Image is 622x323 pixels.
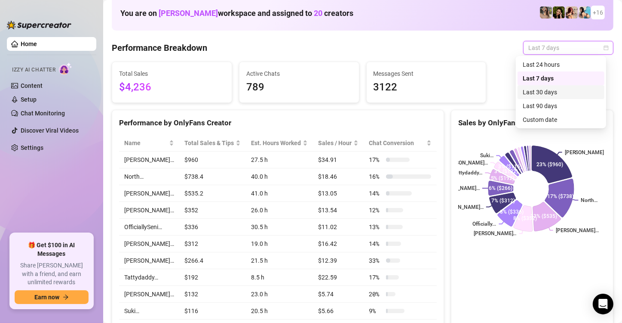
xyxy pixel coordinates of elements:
span: 16 % [369,172,383,181]
span: 17 % [369,273,383,282]
a: Content [21,82,43,89]
a: Setup [21,96,37,103]
td: 41.0 h [246,185,313,202]
td: [PERSON_NAME]… [119,152,179,168]
text: [PERSON_NAME]… [556,227,599,233]
td: 26.0 h [246,202,313,219]
span: 20 % [369,289,383,299]
span: 3122 [374,79,479,96]
td: $192 [179,269,246,286]
td: [PERSON_NAME]… [119,185,179,202]
div: Last 90 days [523,101,599,111]
td: $266.4 [179,252,246,269]
span: 14 % [369,239,383,248]
text: [PERSON_NAME]… [473,231,516,237]
div: Last 7 days [518,71,604,85]
td: [PERSON_NAME]… [119,286,179,303]
td: $5.66 [313,303,364,320]
td: 21.5 h [246,252,313,269]
a: Settings [21,144,43,151]
span: Sales / Hour [318,138,352,148]
span: 14 % [369,189,383,198]
img: emilylou (@emilyylouu) [540,6,552,19]
td: $5.74 [313,286,364,303]
img: North (@northnattfree) [566,6,578,19]
span: + 16 [593,8,603,17]
th: Sales / Hour [313,135,364,152]
text: [PERSON_NAME]… [564,149,607,155]
div: Est. Hours Worked [251,138,301,148]
a: Chat Monitoring [21,110,65,117]
td: OfficiallySeni… [119,219,179,236]
th: Chat Conversion [364,135,436,152]
td: [PERSON_NAME]… [119,236,179,252]
span: [PERSON_NAME] [159,9,218,18]
div: Last 7 days [523,74,599,83]
td: $352 [179,202,246,219]
text: [PERSON_NAME]… [441,204,484,210]
td: $11.02 [313,219,364,236]
span: 20 [314,9,322,18]
text: Suki… [480,153,493,159]
h1: You are on workspace and assigned to creators [120,9,353,18]
span: 🎁 Get $100 in AI Messages [15,241,89,258]
span: Last 7 days [528,41,608,54]
td: $132 [179,286,246,303]
td: $12.39 [313,252,364,269]
td: 20.5 h [246,303,313,320]
a: Home [21,40,37,47]
td: 27.5 h [246,152,313,168]
span: 33 % [369,256,383,265]
td: [PERSON_NAME]… [119,202,179,219]
td: $116 [179,303,246,320]
text: [PERSON_NAME]… [444,160,487,166]
text: [PERSON_NAME]… [437,185,480,191]
td: North… [119,168,179,185]
span: Name [124,138,167,148]
div: Last 30 days [518,85,604,99]
td: $312 [179,236,246,252]
td: $22.59 [313,269,364,286]
td: Tattydaddy… [119,269,179,286]
td: [PERSON_NAME]… [119,252,179,269]
td: $960 [179,152,246,168]
div: Custom date [518,113,604,127]
td: $738.4 [179,168,246,185]
td: Suki… [119,303,179,320]
a: Discover Viral Videos [21,127,79,134]
div: Last 90 days [518,99,604,113]
span: 17 % [369,155,383,165]
span: Active Chats [246,69,352,78]
td: $13.54 [313,202,364,219]
h4: Performance Breakdown [112,42,207,54]
span: Earn now [34,294,59,301]
td: $16.42 [313,236,364,252]
th: Total Sales & Tips [179,135,246,152]
span: Messages Sent [374,69,479,78]
td: $535.2 [179,185,246,202]
img: AI Chatter [59,62,72,75]
span: Total Sales [119,69,225,78]
td: $336 [179,219,246,236]
td: 19.0 h [246,236,313,252]
div: Open Intercom Messenger [593,294,613,314]
span: 9 % [369,306,383,316]
img: North (@northnattvip) [579,6,591,19]
td: 40.0 h [246,168,313,185]
span: Total Sales & Tips [184,138,234,148]
span: 13 % [369,222,383,232]
div: Last 30 days [523,87,599,97]
span: Share [PERSON_NAME] with a friend, and earn unlimited rewards [15,261,89,287]
span: $4,236 [119,79,225,96]
td: $34.91 [313,152,364,168]
button: Earn nowarrow-right [15,290,89,304]
span: calendar [604,45,609,50]
img: playfuldimples (@playfuldimples) [553,6,565,19]
div: Performance by OnlyFans Creator [119,117,437,129]
img: logo-BBDzfeDw.svg [7,21,71,29]
td: $18.46 [313,168,364,185]
td: 30.5 h [246,219,313,236]
td: $13.05 [313,185,364,202]
span: Izzy AI Chatter [12,66,55,74]
span: arrow-right [63,294,69,300]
